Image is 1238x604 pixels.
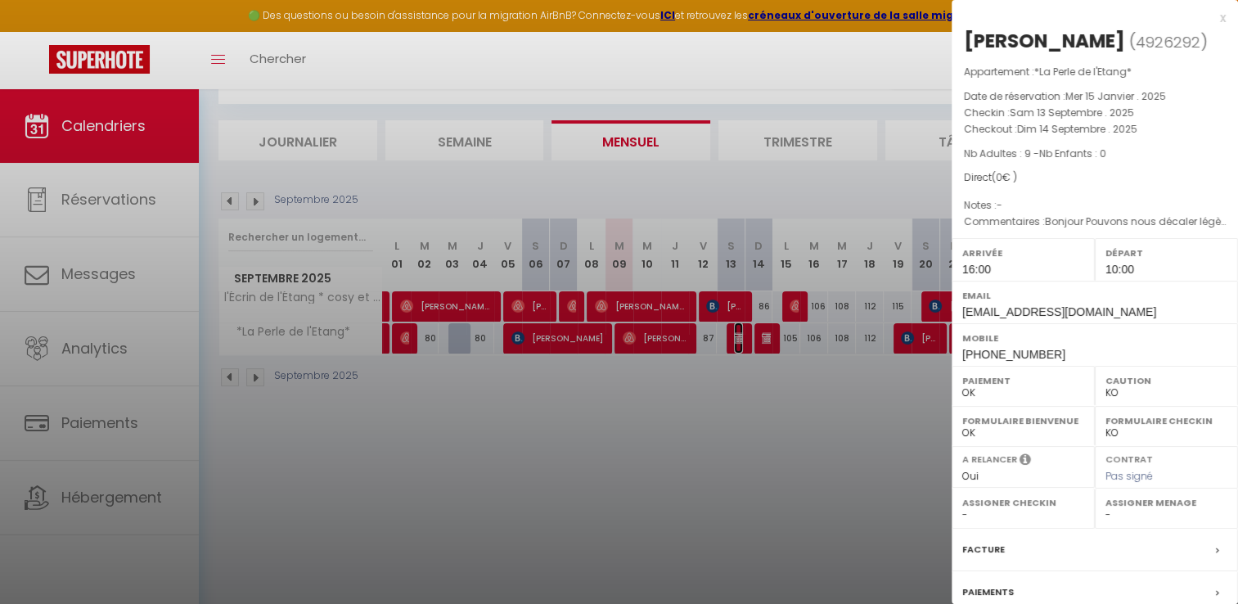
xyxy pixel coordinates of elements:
p: Date de réservation : [964,88,1226,105]
label: Paiement [962,372,1084,389]
i: Sélectionner OUI si vous souhaiter envoyer les séquences de messages post-checkout [1020,453,1031,471]
span: 0 [996,170,1002,184]
label: Mobile [962,330,1227,346]
label: Assigner Checkin [962,494,1084,511]
div: Direct [964,170,1226,186]
label: Formulaire Checkin [1105,412,1227,429]
label: Facture [962,541,1005,558]
span: [EMAIL_ADDRESS][DOMAIN_NAME] [962,305,1156,318]
span: Nb Adultes : 9 - [964,146,1106,160]
span: 10:00 [1105,263,1134,276]
label: Formulaire Bienvenue [962,412,1084,429]
p: Notes : [964,197,1226,214]
p: Checkin : [964,105,1226,121]
span: Sam 13 Septembre . 2025 [1010,106,1134,119]
label: Arrivée [962,245,1084,261]
label: Départ [1105,245,1227,261]
label: Assigner Menage [1105,494,1227,511]
p: Commentaires : [964,214,1226,230]
label: Caution [1105,372,1227,389]
label: A relancer [962,453,1017,467]
span: 16:00 [962,263,991,276]
span: ( € ) [992,170,1017,184]
div: x [952,8,1226,28]
span: Pas signé [1105,469,1153,483]
label: Paiements [962,584,1014,601]
div: [PERSON_NAME] [964,28,1125,54]
span: - [997,198,1002,212]
span: Nb Enfants : 0 [1039,146,1106,160]
span: [PHONE_NUMBER] [962,348,1065,361]
button: Ouvrir le widget de chat LiveChat [13,7,62,56]
p: Appartement : [964,64,1226,80]
span: Dim 14 Septembre . 2025 [1017,122,1137,136]
span: ( ) [1129,30,1208,53]
span: Mer 15 Janvier . 2025 [1065,89,1166,103]
span: *La Perle de l'Etang* [1034,65,1132,79]
span: 4926292 [1136,32,1200,52]
label: Contrat [1105,453,1153,463]
label: Email [962,287,1227,304]
p: Checkout : [964,121,1226,137]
